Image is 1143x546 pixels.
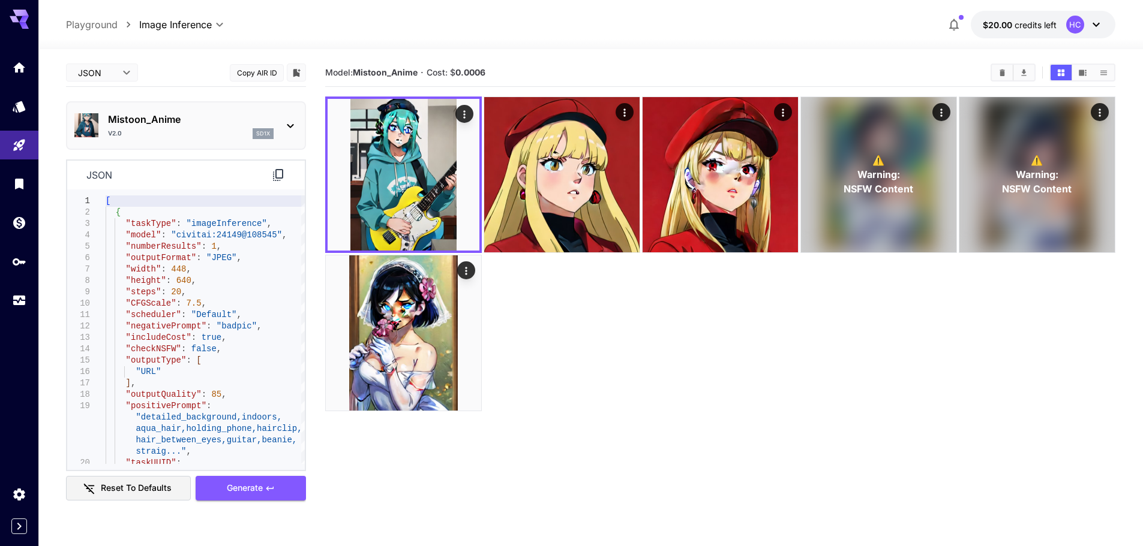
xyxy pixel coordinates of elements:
[67,378,90,389] div: 17
[211,242,216,251] span: 1
[1066,16,1084,34] div: HC
[932,103,950,121] div: Actions
[12,487,26,502] div: Settings
[774,103,792,121] div: Actions
[991,64,1036,82] div: Clear AllDownload All
[67,321,90,332] div: 12
[1072,65,1093,80] button: Show media in video view
[126,390,202,399] span: "outputQuality"
[67,252,90,264] div: 6
[78,67,115,79] span: JSON
[484,97,640,252] img: 2Q==
[217,344,221,354] span: ,
[206,401,211,411] span: :
[221,333,226,342] span: ,
[67,230,90,241] div: 4
[161,287,166,297] span: :
[67,400,90,412] div: 19
[267,219,272,228] span: ,
[171,230,282,240] span: "civitai:24149@108545"
[291,65,302,80] button: Add to library
[11,518,27,534] button: Expand sidebar
[1051,65,1072,80] button: Show media in grid view
[257,321,262,331] span: ,
[126,287,161,297] span: "steps"
[181,310,186,319] span: :
[67,343,90,355] div: 14
[126,458,176,467] span: "taskUUID"
[202,298,206,308] span: ,
[643,97,798,252] img: Z
[256,129,270,138] p: sd1x
[126,344,181,354] span: "checkNSFW"
[873,153,885,167] span: ⚠️
[67,218,90,230] div: 3
[282,230,287,240] span: ,
[176,276,191,285] span: 640
[1003,182,1072,196] span: NSFW Content
[108,112,274,126] p: Mistoon_Anime
[67,298,90,309] div: 10
[126,264,161,274] span: "width"
[237,253,242,263] span: ,
[237,310,242,319] span: ,
[202,333,222,342] span: true
[66,476,191,500] button: Reset to defaults
[66,17,118,32] a: Playground
[457,261,475,279] div: Actions
[191,276,196,285] span: ,
[12,293,26,308] div: Usage
[126,401,206,411] span: "positivePrompt"
[131,378,136,388] span: ,
[116,207,121,217] span: {
[427,67,485,77] span: Cost: $
[227,481,263,496] span: Generate
[67,207,90,218] div: 2
[455,67,485,77] b: 0.0006
[211,390,221,399] span: 85
[136,367,161,376] span: "URL"
[12,138,26,153] div: Playground
[67,457,90,469] div: 20
[326,255,481,411] img: 2Q==
[139,17,212,32] span: Image Inference
[202,390,206,399] span: :
[74,107,298,144] div: Mistoon_Animev2.0sd1x
[126,378,131,388] span: ]
[126,333,191,342] span: "includeCost"
[455,105,473,123] div: Actions
[67,286,90,298] div: 9
[202,242,206,251] span: :
[106,196,110,206] span: [
[136,435,297,445] span: hair_between_eyes,guitar,beanie,
[1015,20,1057,30] span: credits left
[108,129,122,138] p: v2.0
[176,298,181,308] span: :
[12,176,26,191] div: Library
[126,219,176,228] span: "taskType"
[67,332,90,343] div: 13
[67,264,90,275] div: 7
[12,99,26,114] div: Models
[1091,103,1109,121] div: Actions
[126,242,202,251] span: "numberResults"
[67,309,90,321] div: 11
[171,264,186,274] span: 448
[230,64,284,82] button: Copy AIR ID
[86,168,112,182] p: json
[12,254,26,269] div: API Keys
[181,344,186,354] span: :
[1016,167,1058,182] span: Warning:
[67,355,90,366] div: 15
[166,276,171,285] span: :
[206,321,211,331] span: :
[136,424,302,433] span: aqua_hair,holding_phone,hairclip,
[353,67,418,77] b: Mistoon_Anime
[992,65,1013,80] button: Clear All
[325,67,418,77] span: Model:
[186,264,191,274] span: ,
[196,253,201,263] span: :
[176,219,181,228] span: :
[161,264,166,274] span: :
[217,321,257,331] span: "badpic"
